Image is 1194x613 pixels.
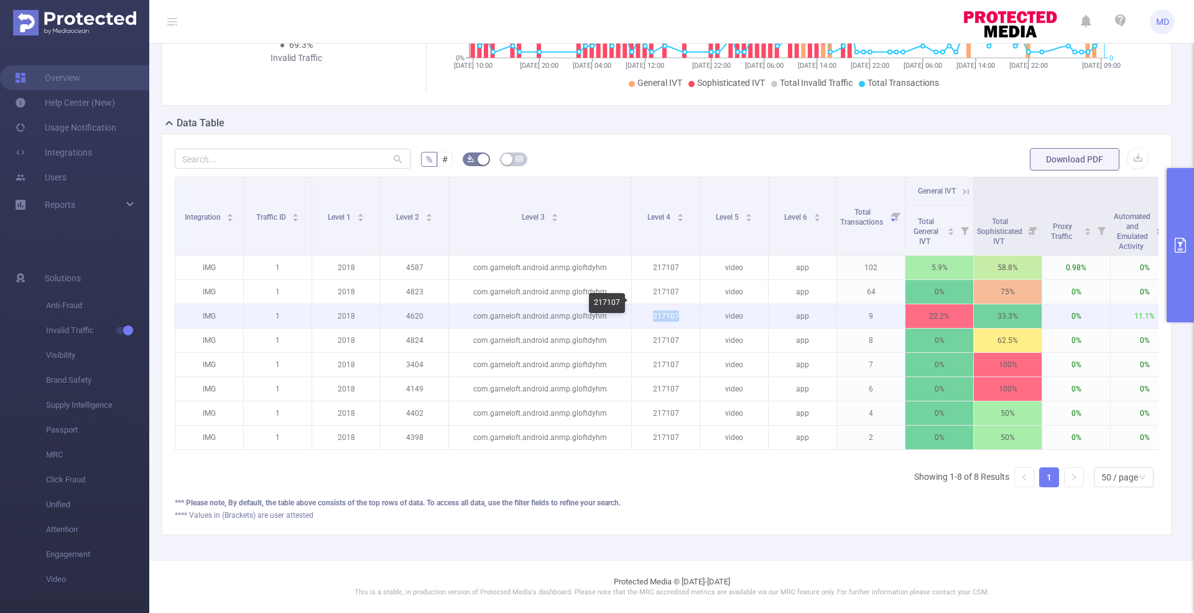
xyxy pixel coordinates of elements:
[244,426,312,449] p: 1
[700,256,768,279] p: video
[837,426,905,449] p: 2
[13,10,136,35] img: Protected Media
[292,212,299,215] i: icon: caret-up
[677,212,683,215] i: icon: caret-up
[381,401,448,425] p: 4402
[238,52,355,65] div: Invalid Traffic
[244,329,312,352] p: 1
[1093,205,1110,255] i: Filter menu
[1084,226,1091,233] div: Sort
[974,426,1042,449] p: 50%
[381,256,448,279] p: 4587
[1042,377,1110,401] p: 0%
[175,497,1159,508] div: *** Please note, By default, the table above consists of the top rows of data. To access all data...
[522,213,547,222] span: Level 3
[626,62,664,70] tspan: [DATE] 12:00
[46,293,149,318] span: Anti-Fraud
[632,329,700,352] p: 217107
[974,329,1042,352] p: 62.5%
[520,62,558,70] tspan: [DATE] 20:00
[905,304,973,328] p: 22.2%
[700,280,768,304] p: video
[769,401,836,425] p: app
[956,62,995,70] tspan: [DATE] 14:00
[745,217,752,220] i: icon: caret-down
[46,517,149,542] span: Attention
[185,213,223,222] span: Integration
[1020,474,1028,481] i: icon: left
[449,401,631,425] p: com.gameloft.android.anmp.gloftdyhm
[426,154,432,164] span: %
[700,426,768,449] p: video
[46,368,149,393] span: Brand Safety
[837,256,905,279] p: 102
[974,353,1042,377] p: 100%
[1155,226,1162,233] div: Sort
[175,353,243,377] p: IMG
[632,280,700,304] p: 217107
[632,304,700,328] p: 217107
[149,560,1194,613] footer: Protected Media © [DATE]-[DATE]
[381,329,448,352] p: 4824
[905,329,973,352] p: 0%
[700,329,768,352] p: video
[977,217,1022,246] span: Total Sophisticated IVT
[1085,226,1091,230] i: icon: caret-up
[837,377,905,401] p: 6
[1111,256,1178,279] p: 0%
[948,226,955,230] i: icon: caret-up
[312,401,380,425] p: 2018
[1111,280,1178,304] p: 0%
[780,78,853,88] span: Total Invalid Traffic
[1111,353,1178,377] p: 0%
[700,401,768,425] p: video
[312,304,380,328] p: 2018
[396,213,421,222] span: Level 2
[905,401,973,425] p: 0%
[700,353,768,377] p: video
[744,62,783,70] tspan: [DATE] 06:00
[357,217,364,220] i: icon: caret-down
[837,401,905,425] p: 4
[449,256,631,279] p: com.gameloft.android.anmp.gloftdyhm
[551,212,558,215] i: icon: caret-up
[175,426,243,449] p: IMG
[312,426,380,449] p: 2018
[1111,426,1178,449] p: 0%
[15,165,67,190] a: Users
[46,318,149,343] span: Invalid Traffic
[948,230,955,234] i: icon: caret-down
[1101,468,1138,487] div: 50 / page
[677,212,684,219] div: Sort
[1064,467,1084,487] li: Next Page
[850,62,889,70] tspan: [DATE] 22:00
[974,256,1042,279] p: 58.8%
[647,213,672,222] span: Level 4
[15,140,92,165] a: Integrations
[632,256,700,279] p: 217107
[956,205,973,255] i: Filter menu
[244,256,312,279] p: 1
[589,293,625,313] div: 217107
[637,78,682,88] span: General IVT
[974,377,1042,401] p: 100%
[903,62,942,70] tspan: [DATE] 06:00
[244,377,312,401] p: 1
[425,217,432,220] i: icon: caret-down
[256,213,288,222] span: Traffic ID
[45,192,75,217] a: Reports
[244,401,312,425] p: 1
[1139,474,1146,482] i: icon: down
[15,65,80,90] a: Overview
[45,200,75,210] span: Reports
[551,217,558,220] i: icon: caret-down
[1042,304,1110,328] p: 0%
[15,90,115,115] a: Help Center (New)
[177,116,224,131] h2: Data Table
[289,40,313,50] span: 69.3%
[312,353,380,377] p: 2018
[312,280,380,304] p: 2018
[244,280,312,304] p: 1
[175,377,243,401] p: IMG
[700,377,768,401] p: video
